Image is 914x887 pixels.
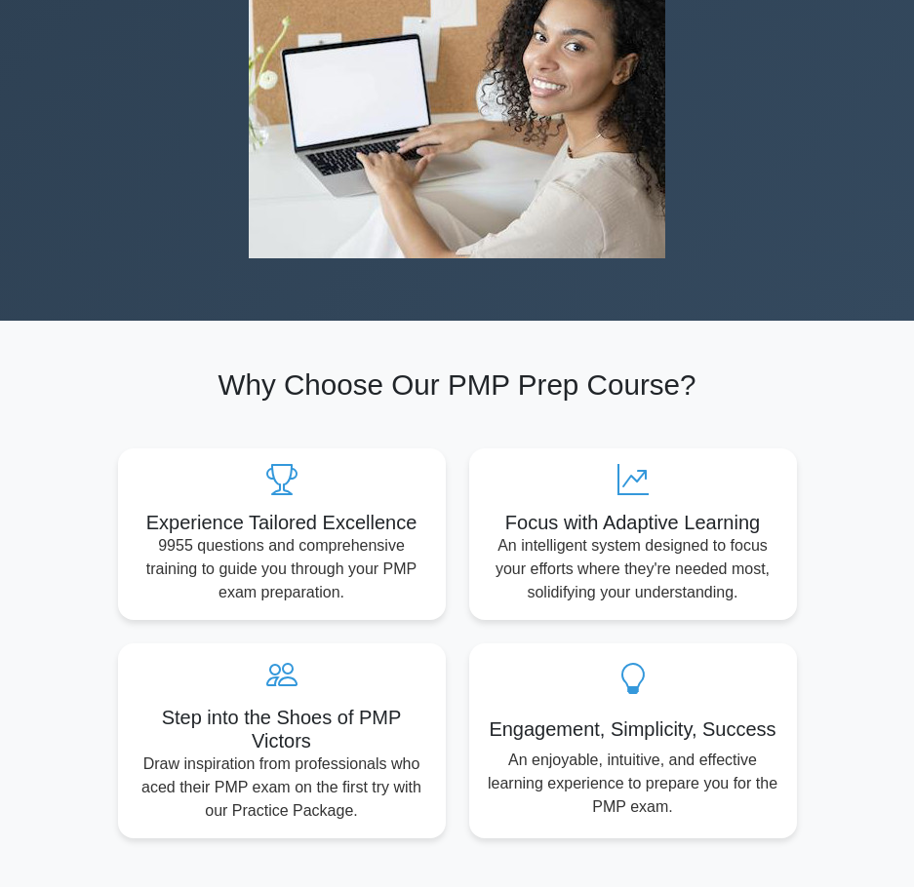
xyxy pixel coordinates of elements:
h5: Experience Tailored Excellence [134,511,430,534]
p: 9955 questions and comprehensive training to guide you through your PMP exam preparation. [134,534,430,604]
h5: Focus with Adaptive Learning [485,511,781,534]
p: An intelligent system designed to focus your efforts where they're needed most, solidifying your ... [485,534,781,604]
h5: Step into the Shoes of PMP Victors [134,706,430,752]
p: Draw inspiration from professionals who aced their PMP exam on the first try with our Practice Pa... [134,752,430,823]
p: An enjoyable, intuitive, and effective learning experience to prepare you for the PMP exam. [485,749,781,819]
h5: Engagement, Simplicity, Success [485,717,781,741]
h2: Why Choose Our PMP Prep Course? [118,367,797,403]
